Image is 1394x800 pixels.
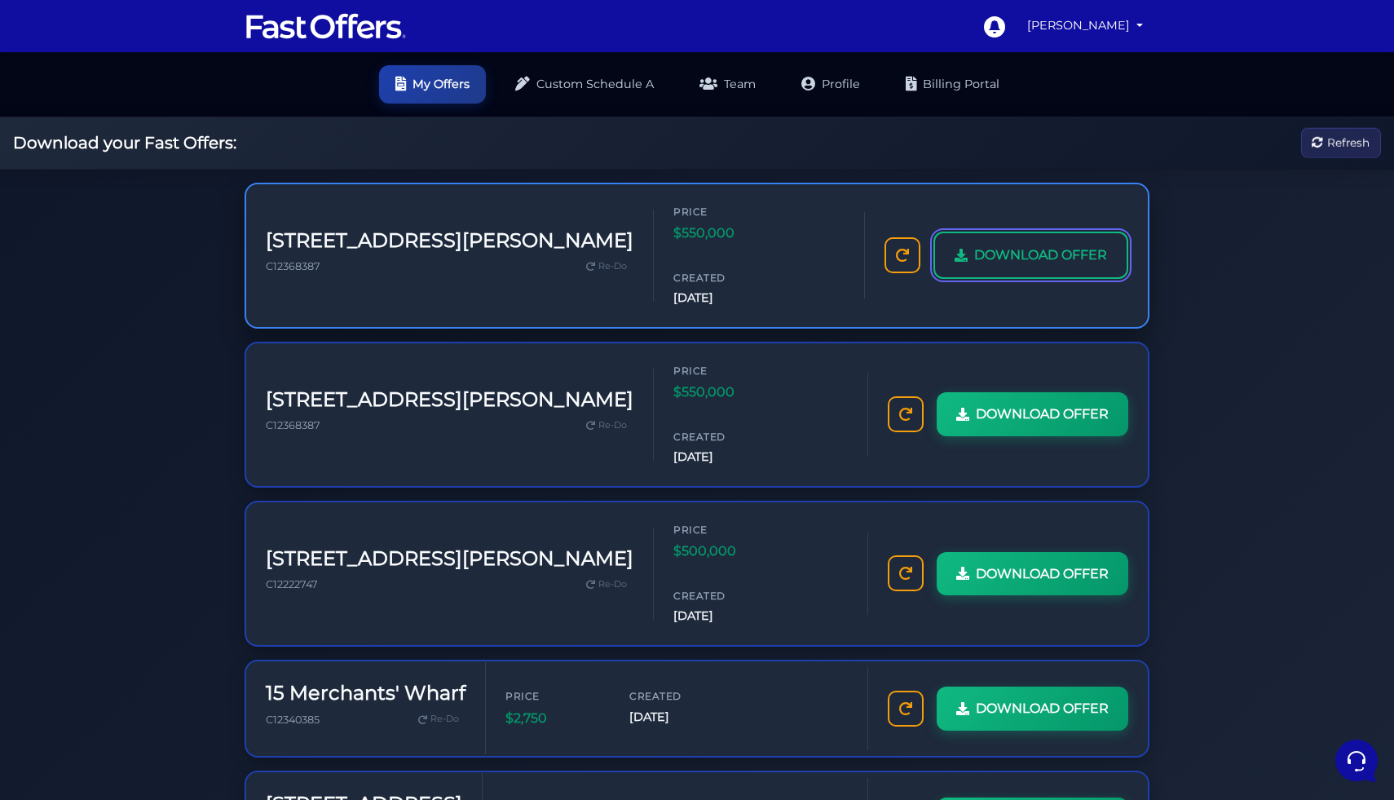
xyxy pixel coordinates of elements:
[68,137,250,153] p: You: Support has been notified several times regarding this issue and have yet to reach out. Plea...
[26,182,59,214] img: dark
[26,119,59,152] img: dark
[20,174,307,223] a: AuraI apologize for the inconvenience. I will escalate this issue to the support team again and e...
[68,117,250,134] span: Aura
[976,698,1109,719] span: DOWNLOAD OFFER
[37,329,267,346] input: Search for an Article...
[1301,128,1381,158] button: Refresh
[673,204,771,219] span: Price
[266,388,633,412] h3: [STREET_ADDRESS][PERSON_NAME]
[505,708,603,729] span: $2,750
[937,687,1128,731] a: DOWNLOAD OFFER
[266,714,320,726] span: C12340385
[976,564,1109,585] span: DOWNLOAD OFFER
[933,232,1128,279] a: DOWNLOAD OFFER
[937,552,1128,596] a: DOWNLOAD OFFER
[68,180,250,197] span: Aura
[598,418,627,433] span: Re-Do
[673,363,771,378] span: Price
[253,546,274,561] p: Help
[266,578,318,590] span: C12222747
[412,709,465,730] a: Re-Do
[260,117,300,132] p: 5mo ago
[379,65,486,104] a: My Offers
[673,448,771,466] span: [DATE]
[266,547,633,571] h3: [STREET_ADDRESS][PERSON_NAME]
[673,289,771,307] span: [DATE]
[117,239,228,252] span: Start a Conversation
[113,524,214,561] button: Messages
[263,91,300,104] a: See all
[785,65,876,104] a: Profile
[598,577,627,592] span: Re-Do
[26,91,132,104] span: Your Conversations
[1327,134,1370,152] span: Refresh
[13,13,274,65] h2: Hello [PERSON_NAME] 👋
[68,200,250,216] p: I apologize for the inconvenience. I will escalate this issue to the support team again and ensur...
[505,688,603,704] span: Price
[26,294,111,307] span: Find an Answer
[629,688,727,704] span: Created
[580,574,633,595] a: Re-Do
[673,223,771,244] span: $550,000
[673,522,771,537] span: Price
[974,245,1107,266] span: DOWNLOAD OFFER
[889,65,1016,104] a: Billing Portal
[266,229,633,253] h3: [STREET_ADDRESS][PERSON_NAME]
[673,541,771,562] span: $500,000
[580,256,633,277] a: Re-Do
[673,588,771,603] span: Created
[13,133,236,152] h2: Download your Fast Offers:
[499,65,670,104] a: Custom Schedule A
[26,229,300,262] button: Start a Conversation
[673,270,771,285] span: Created
[629,708,727,727] span: [DATE]
[49,546,77,561] p: Home
[140,546,187,561] p: Messages
[213,524,313,561] button: Help
[430,712,459,727] span: Re-Do
[266,260,320,272] span: C12368387
[683,65,772,104] a: Team
[673,429,771,444] span: Created
[580,415,633,436] a: Re-Do
[260,180,300,195] p: 5mo ago
[976,404,1109,425] span: DOWNLOAD OFFER
[266,682,465,705] h3: 15 Merchants' Wharf
[13,524,113,561] button: Home
[1021,10,1149,42] a: [PERSON_NAME]
[203,294,300,307] a: Open Help Center
[266,419,320,431] span: C12368387
[937,392,1128,436] a: DOWNLOAD OFFER
[598,259,627,274] span: Re-Do
[673,382,771,403] span: $550,000
[1332,736,1381,785] iframe: Customerly Messenger Launcher
[673,607,771,625] span: [DATE]
[20,111,307,160] a: AuraYou:Support has been notified several times regarding this issue and have yet to reach out. P...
